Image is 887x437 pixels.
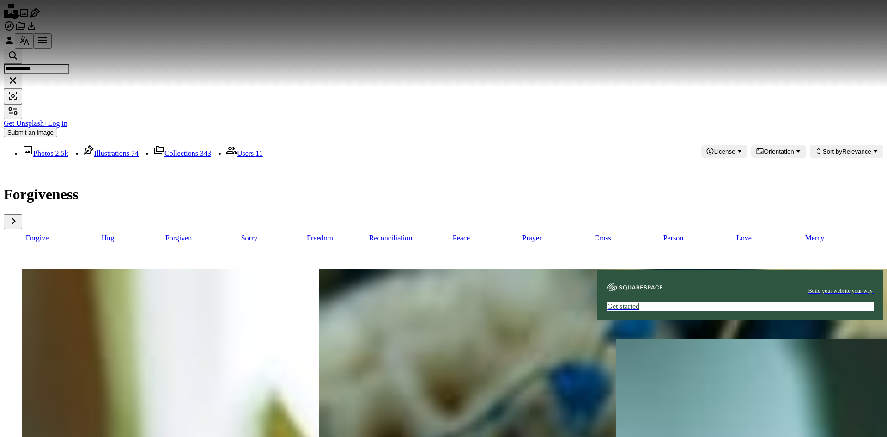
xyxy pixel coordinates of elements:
span: Sort by [823,148,842,155]
a: Photos 2.5k [22,149,68,157]
a: freedom [286,229,353,247]
button: Sort byRelevance [810,145,883,158]
a: mercy [781,229,848,247]
span: Orientation [764,148,794,155]
span: Build your website your way. [808,287,874,295]
button: Filters [4,104,22,119]
a: peace [428,229,495,247]
a: person [640,229,707,247]
button: Visual search [4,89,22,104]
h1: Forgiveness [4,186,883,203]
a: reconciliation [357,229,424,247]
button: Orientation [751,145,806,158]
a: Log in / Sign up [4,39,15,47]
a: prayer [498,229,565,247]
a: forgiven [145,229,212,247]
span: License [714,148,735,155]
a: love [711,229,778,247]
a: Collections 343 [153,149,211,157]
a: Get Unsplash+ [4,119,48,127]
button: Menu [33,33,52,49]
button: Search Unsplash [4,49,22,64]
a: hug [74,229,141,247]
button: scroll list to the right [4,214,22,229]
div: Get started [607,302,874,311]
span: 11 [255,149,262,157]
a: Collections [15,25,26,33]
a: Users 11 [226,149,263,157]
button: Clear [4,74,22,89]
span: Relevance [823,148,871,155]
span: 74 [131,149,139,157]
a: Build your website your way.Get started [597,262,883,320]
a: Photos [18,12,30,20]
a: Home — Unsplash [4,12,18,20]
a: Illustrations 74 [83,149,139,157]
a: cross [569,229,636,247]
img: file-1606177908946-d1eed1cbe4f5image [607,283,662,291]
form: Find visuals sitewide [4,49,883,104]
button: Submit an image [4,128,57,137]
a: Log in [48,119,67,127]
a: Download History [26,25,37,33]
a: Explore [4,25,15,33]
button: License [701,145,747,158]
a: sorry [216,229,283,247]
button: Language [15,33,33,49]
span: 2.5k [55,149,68,157]
a: Illustrations [30,12,41,20]
img: file-1723602894256-972c108553a7image [597,268,598,268]
span: 343 [200,149,211,157]
a: forgive [4,229,71,247]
